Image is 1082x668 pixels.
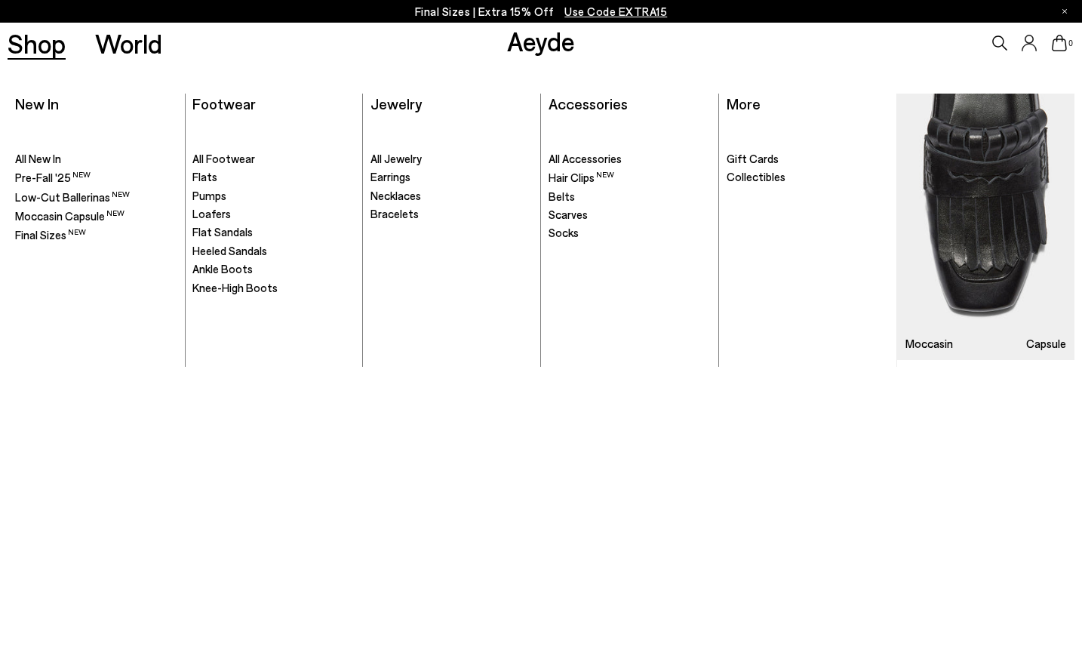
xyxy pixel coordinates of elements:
span: 0 [1067,39,1074,48]
a: All Jewelry [370,152,533,167]
a: Heeled Sandals [192,244,355,259]
span: Earrings [370,170,410,183]
a: Footwear [192,94,256,112]
a: Jewelry [370,94,422,112]
a: All Footwear [192,152,355,167]
p: Final Sizes | Extra 15% Off [415,2,668,21]
span: All Accessories [549,152,622,165]
a: Aeyde [507,25,575,57]
a: New In [15,94,59,112]
a: Socks [549,226,711,241]
a: Gift Cards [727,152,890,167]
a: World [95,30,162,57]
span: All New In [15,152,61,165]
a: Collectibles [727,170,890,185]
span: Belts [549,189,575,203]
a: Flat Sandals [192,225,355,240]
span: Pumps [192,189,226,202]
a: Belts [549,189,711,205]
span: Knee-High Boots [192,281,278,294]
span: All Jewelry [370,152,422,165]
span: Low-Cut Ballerinas [15,190,130,204]
a: Bracelets [370,207,533,222]
a: Moccasin Capsule [15,208,177,224]
span: Heeled Sandals [192,244,267,257]
a: Pumps [192,189,355,204]
a: All Accessories [549,152,711,167]
a: Final Sizes [15,227,177,243]
a: Ankle Boots [192,262,355,277]
span: Loafers [192,207,231,220]
span: Pre-Fall '25 [15,171,91,184]
h3: Moccasin [905,338,953,349]
span: All Footwear [192,152,255,165]
a: Flats [192,170,355,185]
span: Navigate to /collections/ss25-final-sizes [564,5,667,18]
a: More [727,94,761,112]
span: Bracelets [370,207,419,220]
h3: Capsule [1026,338,1066,349]
span: Gift Cards [727,152,779,165]
span: Collectibles [727,170,785,183]
span: Flats [192,170,217,183]
span: Final Sizes [15,228,86,242]
a: Necklaces [370,189,533,204]
span: Ankle Boots [192,262,253,276]
a: Scarves [549,208,711,223]
a: Hair Clips [549,170,711,186]
img: Mobile_e6eede4d-78b8-4bd1-ae2a-4197e375e133_900x.jpg [897,94,1074,360]
a: Shop [8,30,66,57]
a: 0 [1052,35,1067,51]
a: Knee-High Boots [192,281,355,296]
span: Scarves [549,208,588,221]
a: All New In [15,152,177,167]
span: Necklaces [370,189,421,202]
a: Earrings [370,170,533,185]
a: Loafers [192,207,355,222]
a: Pre-Fall '25 [15,170,177,186]
a: Low-Cut Ballerinas [15,189,177,205]
a: Accessories [549,94,628,112]
span: Moccasin Capsule [15,209,124,223]
span: Flat Sandals [192,225,253,239]
span: Hair Clips [549,171,614,184]
span: Socks [549,226,579,239]
a: Moccasin Capsule [897,94,1074,360]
